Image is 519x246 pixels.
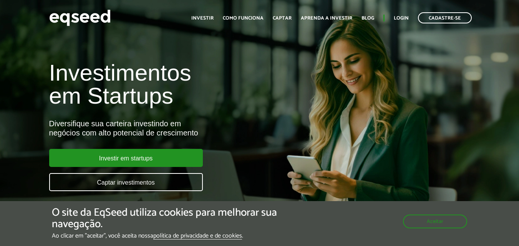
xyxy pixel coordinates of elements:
[49,173,203,191] a: Captar investimentos
[49,149,203,167] a: Investir em startups
[418,12,472,23] a: Cadastre-se
[49,61,297,107] h1: Investimentos em Startups
[301,16,352,21] a: Aprenda a investir
[191,16,214,21] a: Investir
[394,16,409,21] a: Login
[49,8,111,28] img: EqSeed
[273,16,292,21] a: Captar
[52,207,301,231] h5: O site da EqSeed utiliza cookies para melhorar sua navegação.
[361,16,374,21] a: Blog
[403,215,467,228] button: Aceitar
[49,119,297,137] div: Diversifique sua carteira investindo em negócios com alto potencial de crescimento
[153,233,242,239] a: política de privacidade e de cookies
[52,232,301,239] p: Ao clicar em "aceitar", você aceita nossa .
[223,16,264,21] a: Como funciona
